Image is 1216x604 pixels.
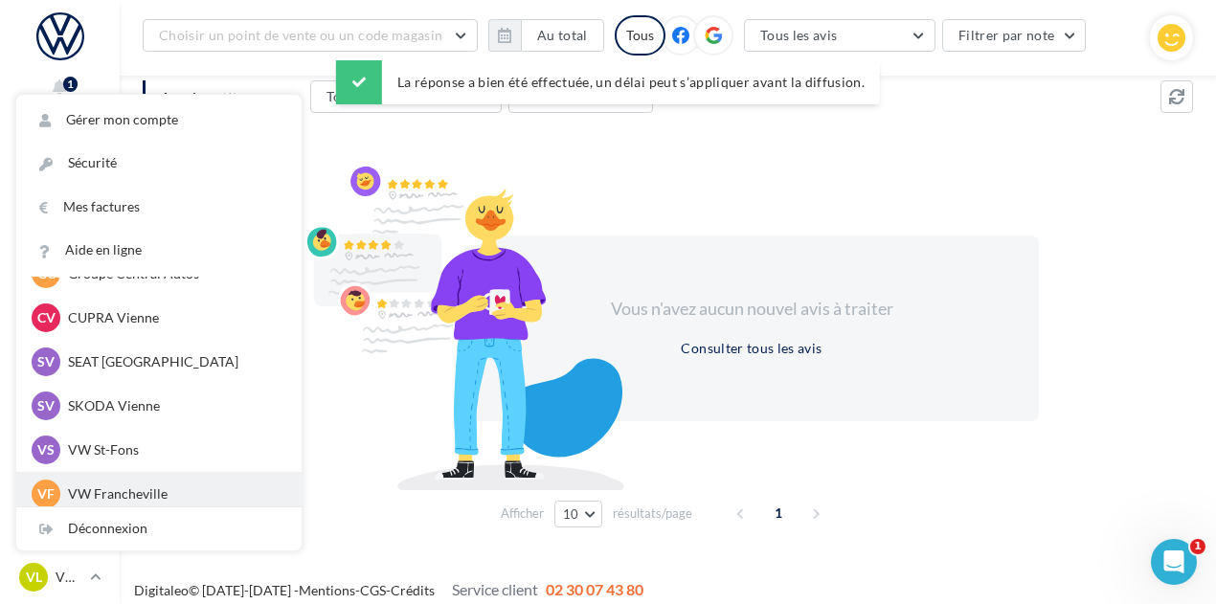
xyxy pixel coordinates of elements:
button: Tous les avis [310,80,502,113]
span: Afficher [501,504,544,523]
div: Vous n'avez aucun nouvel avis à traiter [587,297,916,322]
button: Au total [488,19,604,52]
span: 02 30 07 43 80 [546,580,643,598]
a: Mes factures [16,186,302,229]
div: 1 [63,77,78,92]
a: Aide en ligne [16,229,302,272]
span: 1 [763,498,794,528]
a: Sécurité [16,142,302,185]
span: VL [26,568,42,587]
div: La réponse a bien été effectuée, un délai peut s’appliquer avant la diffusion. [336,60,880,104]
iframe: Intercom live chat [1151,539,1197,585]
span: résultats/page [613,504,692,523]
button: Consulter tous les avis [673,337,829,360]
a: Crédits [391,582,435,598]
div: Tous [615,15,665,56]
span: © [DATE]-[DATE] - - - [134,582,643,598]
button: 10 [554,501,603,527]
button: Notifications 1 [15,73,104,120]
span: Tous les avis [327,88,404,104]
span: VF [37,484,55,503]
span: 10 [563,506,579,522]
span: VS [37,440,55,459]
button: Filtrer par note [942,19,1087,52]
span: Tous les avis [760,27,838,43]
span: CV [37,308,56,327]
p: SKODA Vienne [68,396,279,415]
span: Choisir un point de vente ou un code magasin [159,27,442,43]
p: SEAT [GEOGRAPHIC_DATA] [68,352,279,371]
span: SV [37,352,55,371]
a: CGS [360,582,386,598]
button: Au total [521,19,604,52]
p: VW Francheville [68,484,279,503]
div: Déconnexion [16,507,302,550]
p: VW St-Fons [68,440,279,459]
button: Choisir un point de vente ou un code magasin [143,19,478,52]
p: VW Lyon 7 [56,568,82,587]
a: Gérer mon compte [16,99,302,142]
button: Tous les avis [744,19,935,52]
a: VL VW Lyon 7 [15,559,104,595]
span: 1 [1190,539,1205,554]
p: CUPRA Vienne [68,308,279,327]
a: Mentions [299,582,355,598]
span: SV [37,396,55,415]
span: Service client [452,580,538,598]
a: Digitaleo [134,582,189,598]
